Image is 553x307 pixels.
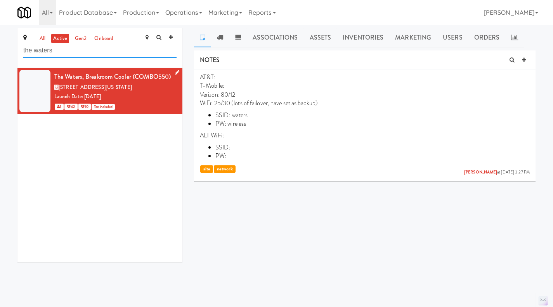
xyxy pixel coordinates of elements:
a: Associations [247,28,303,47]
li: PW: [215,152,530,160]
span: 10 [78,104,91,110]
div: Launch Date: [DATE] [54,92,177,102]
li: The Waters, Breakroom Cooler (COMBO550)[STREET_ADDRESS][US_STATE]Launch Date: [DATE] 1 42 10Tax i... [17,68,182,114]
span: network [214,165,236,173]
input: Search site [23,43,177,58]
p: ALT WiFi: [200,131,530,140]
p: WiFi: 25/30 (lots of failover, have set as backup) [200,99,530,108]
p: AT&T: [200,73,530,82]
a: gen2 [73,34,88,43]
a: Users [437,28,468,47]
span: site [200,165,213,173]
span: 1 [55,104,64,110]
span: at [DATE] 3:27 PM [464,170,530,175]
a: Orders [468,28,506,47]
li: SSID: waters [215,111,530,120]
p: T-Mobile: [200,82,530,90]
li: SSID: [215,143,530,152]
img: Micromart [17,6,31,19]
span: [STREET_ADDRESS][US_STATE] [59,83,132,91]
li: PW: wireless [215,120,530,128]
a: all [38,34,47,43]
a: onboard [92,34,115,43]
a: Assets [304,28,337,47]
a: [PERSON_NAME] [464,169,497,175]
a: Inventories [337,28,389,47]
div: The Waters, Breakroom Cooler (COMBO550) [54,71,177,83]
a: Marketing [389,28,437,47]
p: Verizon: 80/12 [200,90,530,99]
span: Tax included [92,104,115,110]
span: NOTES [200,56,220,64]
a: active [51,34,69,43]
span: 42 [64,104,77,110]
